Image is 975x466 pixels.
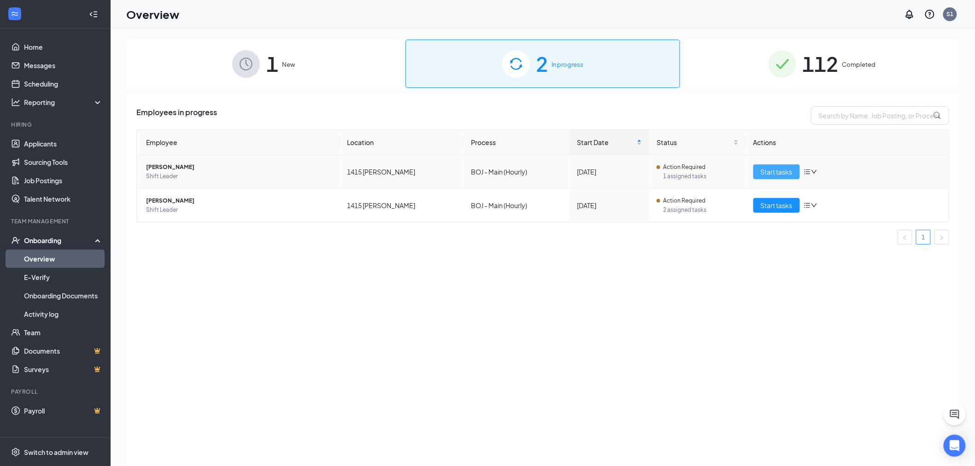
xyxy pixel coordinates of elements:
a: PayrollCrown [24,402,103,420]
span: Employees in progress [136,106,217,125]
td: BOJ - Main (Hourly) [464,155,570,189]
button: ChatActive [944,403,966,425]
span: Action Required [663,163,705,172]
button: left [898,230,912,245]
td: BOJ - Main (Hourly) [464,189,570,222]
button: right [934,230,949,245]
span: Start tasks [761,200,793,210]
svg: UserCheck [11,236,20,245]
button: Start tasks [753,198,800,213]
a: Overview [24,250,103,268]
div: Onboarding [24,236,95,245]
span: 112 [803,48,839,80]
a: DocumentsCrown [24,342,103,360]
span: Shift Leader [146,205,333,215]
div: [DATE] [577,200,642,210]
th: Location [340,130,464,155]
span: left [902,235,908,240]
span: [PERSON_NAME] [146,163,333,172]
svg: ChatActive [949,409,960,420]
a: SurveysCrown [24,360,103,379]
span: Completed [842,60,876,69]
h1: Overview [126,6,179,22]
div: Open Intercom Messenger [944,435,966,457]
span: Start Date [577,137,635,147]
button: Start tasks [753,164,800,179]
a: Applicants [24,134,103,153]
div: Team Management [11,217,101,225]
span: In progress [552,60,584,69]
svg: Collapse [89,10,98,19]
svg: WorkstreamLogo [10,9,19,18]
a: Job Postings [24,171,103,190]
span: Action Required [663,196,705,205]
a: Scheduling [24,75,103,93]
li: Next Page [934,230,949,245]
svg: QuestionInfo [924,9,935,20]
div: Hiring [11,121,101,128]
li: 1 [916,230,931,245]
svg: Notifications [904,9,915,20]
span: 1 [266,48,278,80]
svg: Analysis [11,98,20,107]
a: E-Verify [24,268,103,286]
span: right [939,235,945,240]
span: bars [804,202,811,209]
a: Onboarding Documents [24,286,103,305]
th: Actions [746,130,949,155]
span: down [811,169,817,175]
span: [PERSON_NAME] [146,196,333,205]
th: Process [464,130,570,155]
span: New [282,60,295,69]
div: Reporting [24,98,103,107]
span: 2 [536,48,548,80]
span: 1 assigned tasks [663,172,738,181]
a: Activity log [24,305,103,323]
svg: Settings [11,448,20,457]
th: Employee [137,130,340,155]
span: Shift Leader [146,172,333,181]
a: Sourcing Tools [24,153,103,171]
div: Payroll [11,388,101,396]
a: Team [24,323,103,342]
td: 1415 [PERSON_NAME] [340,189,464,222]
span: bars [804,168,811,175]
a: 1 [916,230,930,244]
div: [DATE] [577,167,642,177]
span: down [811,202,817,209]
div: Switch to admin view [24,448,88,457]
th: Status [649,130,746,155]
span: Status [657,137,731,147]
td: 1415 [PERSON_NAME] [340,155,464,189]
span: Start tasks [761,167,793,177]
span: 2 assigned tasks [663,205,738,215]
a: Home [24,38,103,56]
a: Talent Network [24,190,103,208]
a: Messages [24,56,103,75]
div: S1 [947,10,954,18]
li: Previous Page [898,230,912,245]
input: Search by Name, Job Posting, or Process [811,106,949,125]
